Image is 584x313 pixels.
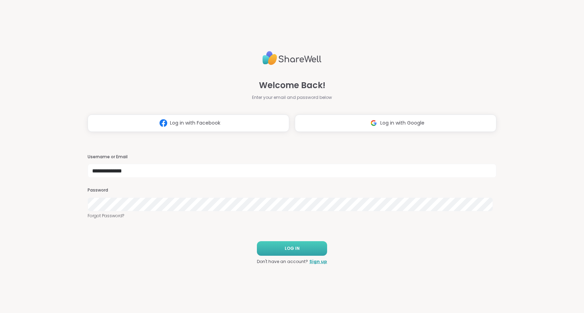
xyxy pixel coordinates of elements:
[88,115,289,132] button: Log in with Facebook
[295,115,496,132] button: Log in with Google
[170,119,220,127] span: Log in with Facebook
[309,259,327,265] a: Sign up
[285,245,300,252] span: LOG IN
[257,241,327,256] button: LOG IN
[257,259,308,265] span: Don't have an account?
[380,119,424,127] span: Log in with Google
[88,213,496,219] a: Forgot Password?
[259,79,325,92] span: Welcome Back!
[367,117,380,129] img: ShareWell Logomark
[157,117,170,129] img: ShareWell Logomark
[88,187,496,193] h3: Password
[252,94,332,101] span: Enter your email and password below
[262,48,322,68] img: ShareWell Logo
[88,154,496,160] h3: Username or Email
